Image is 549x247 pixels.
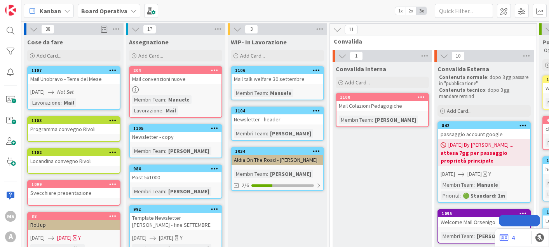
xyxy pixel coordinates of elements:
div: 1099Svecchiare presentazione [28,181,120,198]
span: [DATE] By [PERSON_NAME] ... [448,141,513,149]
div: 1102 [31,150,120,155]
div: 1095 [442,211,530,216]
span: Assegnazione [129,38,169,46]
div: 992 [133,207,221,212]
span: 1x [395,7,406,15]
div: Mail talk welfare 30 settembre [232,74,323,84]
div: Membri Team [132,187,165,196]
span: : [474,180,475,189]
div: 992 [130,206,221,213]
div: Mail Unobravo - Tema del Mese [28,74,120,84]
span: : [162,106,164,115]
div: Manuele [475,180,500,189]
i: Not Set [57,88,74,95]
div: Priorità [441,191,460,200]
strong: Contenuto tecnico [439,87,485,93]
div: [PERSON_NAME] [166,187,211,196]
div: 1095 [438,210,530,217]
div: Membri Team [234,170,267,178]
div: 1105 [130,125,221,132]
b: attesa 7gg per passaggio proprietà principale [441,149,528,165]
span: [DATE] [132,234,146,242]
div: 984 [130,165,221,172]
div: Template Newsletter [PERSON_NAME] - fine SETTEMBRE [130,213,221,230]
div: 88Roll up [28,213,120,230]
div: 1095Welcome Mail Orsenigo [438,210,530,227]
div: 984 [133,166,221,172]
a: 1034Aldia On The Road - [PERSON_NAME]Membri Team:[PERSON_NAME]2/6 [231,147,324,191]
span: 3x [416,7,427,15]
span: 2/6 [242,181,249,189]
div: [PERSON_NAME] [268,170,313,178]
div: Svecchiare presentazione [28,188,120,198]
div: Roll up [28,220,120,230]
div: 1100Mail Colazioni Pedagogiche [336,94,428,111]
div: 1107 [28,67,120,74]
span: : [372,116,373,124]
div: Mail [164,106,178,115]
div: [PERSON_NAME] [268,129,313,138]
div: A [5,231,16,242]
a: 1106Mail talk welfare 30 settembreMembri Team:Manuele [231,66,324,100]
span: [DATE] [30,234,45,242]
div: Programma convegno Rivoli [28,124,120,134]
span: [DATE] [441,170,455,178]
div: [PERSON_NAME] [373,116,418,124]
b: Board Operativa [81,7,127,15]
span: : [165,147,166,155]
span: Add Card... [240,52,265,59]
div: Membri Team [441,232,474,240]
div: 842passaggio account google [438,122,530,139]
div: Y [180,234,183,242]
div: 204 [130,67,221,74]
span: : [165,187,166,196]
span: : [267,89,268,97]
div: 1034 [235,149,323,154]
span: Add Card... [447,107,472,114]
div: Membri Team [234,89,267,97]
div: 1107 [31,68,120,73]
a: 1103Programma convegno Rivoli [27,116,120,142]
div: 1103 [31,118,120,123]
div: 842 [442,123,530,128]
strong: Contenuto normale [439,74,487,81]
div: 1107Mail Unobravo - Tema del Mese [28,67,120,84]
div: Mail [62,98,76,107]
span: [DATE] [159,234,173,242]
a: 204Mail convenzioni nuoveMembri Team:ManueleLavorazione:Mail [129,66,222,118]
div: [PERSON_NAME] [166,147,211,155]
span: 38 [41,25,54,34]
div: Aldia On The Road - [PERSON_NAME] [232,155,323,165]
div: Membri Team [339,116,372,124]
div: 1102 [28,149,120,156]
span: : [165,95,166,104]
div: Locandina convegno Rivoli [28,156,120,166]
span: : [474,232,475,240]
div: 1104 [235,108,323,114]
img: Visit kanbanzone.com [5,5,16,16]
div: Newsletter - header [232,114,323,124]
div: Membri Team [132,147,165,155]
a: 1107Mail Unobravo - Tema del Mese[DATE]Not SetLavorazione:Mail [27,66,120,110]
div: 1099 [31,182,120,187]
div: 992Template Newsletter [PERSON_NAME] - fine SETTEMBRE [130,206,221,230]
span: : [267,170,268,178]
div: 1105Newsletter - copy [130,125,221,142]
div: Membri Team [132,95,165,104]
a: 842passaggio account google[DATE] By [PERSON_NAME] ...attesa 7gg per passaggio proprietà principa... [437,121,531,203]
span: Convalida Interna [336,65,386,73]
span: Add Card... [138,52,163,59]
span: Convalida [334,37,527,45]
span: [DATE] [30,88,45,96]
span: Add Card... [345,79,370,86]
a: 1102Locandina convegno Rivoli [27,148,120,174]
span: 2x [406,7,416,15]
div: 1034 [232,148,323,155]
div: Lavorazione [30,98,61,107]
a: 1104Newsletter - headerMembri Team:[PERSON_NAME] [231,107,324,141]
span: 1 [350,51,363,61]
div: 1106Mail talk welfare 30 settembre [232,67,323,84]
div: 204 [133,68,221,73]
div: 88 [28,213,120,220]
div: 984Post 5x1000 [130,165,221,182]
